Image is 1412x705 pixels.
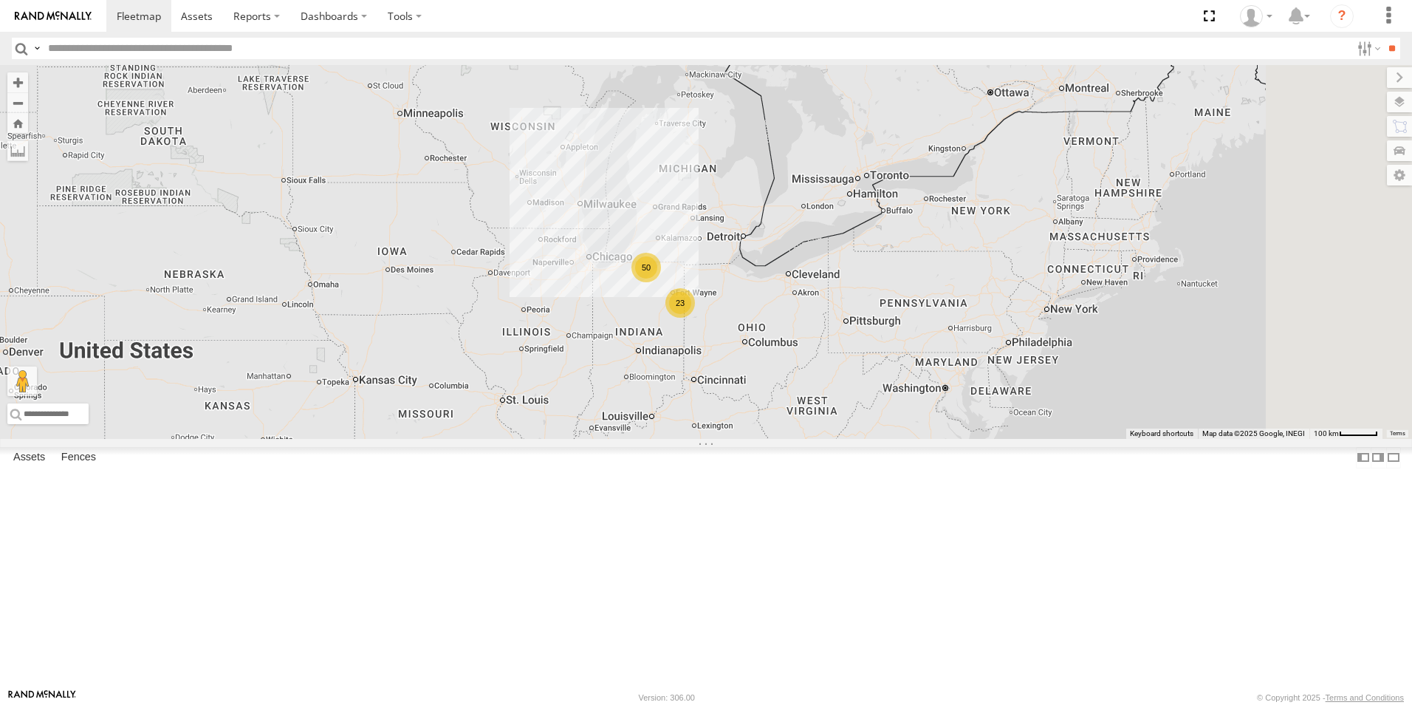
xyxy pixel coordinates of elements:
[1235,5,1278,27] div: Kari Temple
[665,288,695,318] div: 23
[1386,447,1401,469] label: Hide Summary Table
[7,92,28,113] button: Zoom out
[1130,429,1193,439] button: Keyboard shortcuts
[1202,429,1305,437] span: Map data ©2025 Google, INEGI
[7,72,28,92] button: Zoom in
[631,253,661,282] div: 50
[7,367,37,396] button: Drag Pegman onto the map to open Street View
[1390,431,1405,437] a: Terms
[1330,4,1354,28] i: ?
[7,113,28,133] button: Zoom Home
[1356,447,1371,469] label: Dock Summary Table to the Left
[15,11,92,21] img: rand-logo.svg
[1326,693,1404,702] a: Terms and Conditions
[1314,429,1339,437] span: 100 km
[1371,447,1385,469] label: Dock Summary Table to the Right
[1387,165,1412,185] label: Map Settings
[54,447,103,468] label: Fences
[1257,693,1404,702] div: © Copyright 2025 -
[1309,429,1382,439] button: Map Scale: 100 km per 49 pixels
[639,693,695,702] div: Version: 306.00
[1351,38,1383,59] label: Search Filter Options
[31,38,43,59] label: Search Query
[8,690,76,705] a: Visit our Website
[6,447,52,468] label: Assets
[7,140,28,161] label: Measure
